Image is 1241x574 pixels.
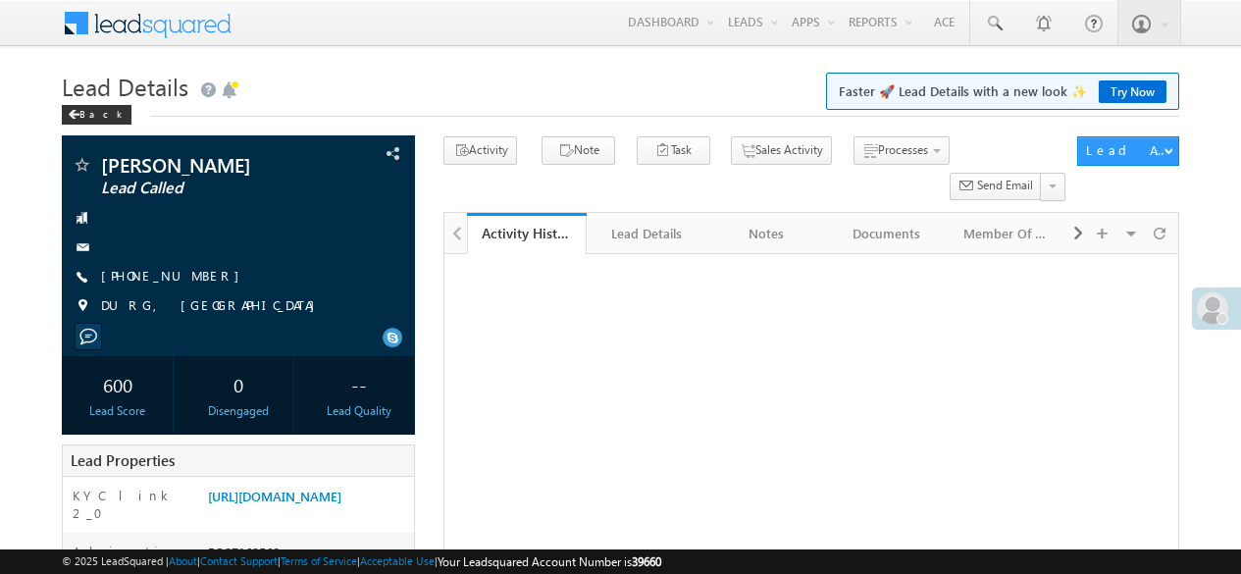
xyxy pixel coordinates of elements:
span: © 2025 LeadSquared | | | | | [62,552,661,571]
button: Activity [443,136,517,165]
a: Lead Details [587,213,707,254]
button: Lead Actions [1077,136,1178,166]
a: Activity History [467,213,588,254]
div: Documents [844,222,931,245]
span: Lead Called [101,179,318,198]
div: Lead Score [67,402,168,420]
button: Send Email [950,173,1042,201]
div: Notes [723,222,810,245]
div: Lead Actions [1086,141,1169,159]
li: Member of Lists [948,213,1068,252]
button: Processes [853,136,950,165]
span: [PERSON_NAME] [101,155,318,175]
span: DURG, [GEOGRAPHIC_DATA] [101,296,325,316]
span: Send Email [977,177,1033,194]
div: Lead Details [602,222,690,245]
a: [PHONE_NUMBER] [101,267,249,284]
span: Your Leadsquared Account Number is [438,554,661,569]
a: Documents [828,213,949,254]
a: [URL][DOMAIN_NAME] [208,488,341,504]
div: Back [62,105,131,125]
a: Acceptable Use [360,554,435,567]
button: Task [637,136,710,165]
a: About [169,554,197,567]
div: Member Of Lists [963,222,1051,245]
div: Disengaged [187,402,288,420]
span: 39660 [632,554,661,569]
div: EQ27163568 [203,543,414,570]
a: Member Of Lists [948,213,1068,254]
div: 0 [187,366,288,402]
div: Lead Quality [308,402,409,420]
button: Note [542,136,615,165]
span: Lead Details [62,71,188,102]
span: Faster 🚀 Lead Details with a new look ✨ [839,81,1166,101]
span: Lead Properties [71,450,175,470]
div: -- [308,366,409,402]
div: Activity History [482,224,573,242]
div: 600 [67,366,168,402]
a: Terms of Service [281,554,357,567]
a: Contact Support [200,554,278,567]
a: Try Now [1099,80,1166,103]
a: Notes [707,213,828,254]
button: Sales Activity [731,136,832,165]
span: Processes [878,142,928,157]
label: KYC link 2_0 [73,487,190,522]
a: Back [62,104,141,121]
